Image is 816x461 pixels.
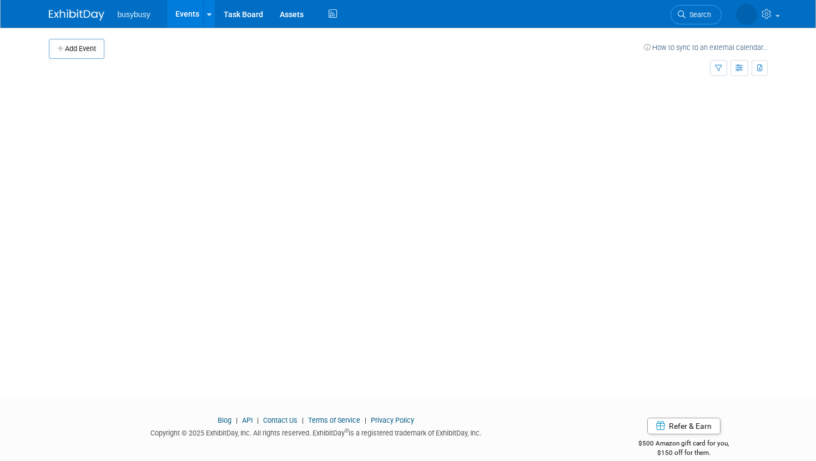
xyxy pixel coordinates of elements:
[242,416,253,424] a: API
[362,416,369,424] span: |
[671,5,722,24] a: Search
[299,416,306,424] span: |
[600,432,767,457] div: $500 Amazon gift card for you,
[308,416,360,424] a: Terms of Service
[345,428,349,434] sup: ®
[686,11,711,19] span: Search
[371,416,414,424] a: Privacy Policy
[600,448,767,458] div: $150 off for them.
[218,416,231,424] a: Blog
[644,43,768,52] a: How to sync to an external calendar...
[118,10,150,19] span: busybusy
[49,39,104,59] button: Add Event
[49,425,584,438] div: Copyright © 2025 ExhibitDay, Inc. All rights reserved. ExhibitDay is a registered trademark of Ex...
[647,418,721,434] a: Refer & Earn
[233,416,240,424] span: |
[254,416,261,424] span: |
[263,416,298,424] a: Contact Us
[736,4,757,25] img: Nicole McCabe
[49,9,104,21] img: ExhibitDay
